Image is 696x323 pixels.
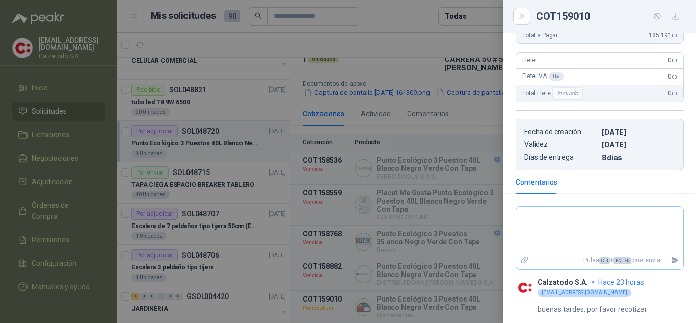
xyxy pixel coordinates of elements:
span: 185.191 [649,32,677,39]
p: buenas tardes, por favor recotizar [538,304,647,315]
p: Calzatodo S.A. [538,278,588,286]
span: 0 [668,57,677,64]
p: Validez [524,140,598,149]
span: Flete IVA [522,72,564,81]
span: ENTER [613,257,631,264]
button: Enviar [666,252,683,269]
span: hace 23 horas [598,278,644,286]
div: 0 % [549,72,564,81]
p: Días de entrega [524,153,598,162]
span: 0 [668,90,677,97]
button: Close [516,10,528,22]
p: Fecha de creación [524,128,598,136]
p: Pulsa + para enviar [533,252,667,269]
p: 8 dias [602,153,675,162]
div: [EMAIL_ADDRESS][DOMAIN_NAME] [538,289,631,297]
div: COT159010 [536,8,684,24]
div: Incluido [552,87,583,100]
span: Flete [522,57,536,64]
span: ,00 [671,33,677,38]
span: ,00 [671,74,677,80]
div: Comentarios [516,177,557,188]
span: 0 [668,73,677,80]
span: Total a Pagar [522,32,558,39]
span: Total Flete [522,87,585,100]
p: [DATE] [602,128,675,136]
span: ,00 [671,91,677,96]
span: ,00 [671,58,677,63]
img: Company Logo [516,279,533,296]
p: [DATE] [602,140,675,149]
span: Ctrl [599,257,610,264]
